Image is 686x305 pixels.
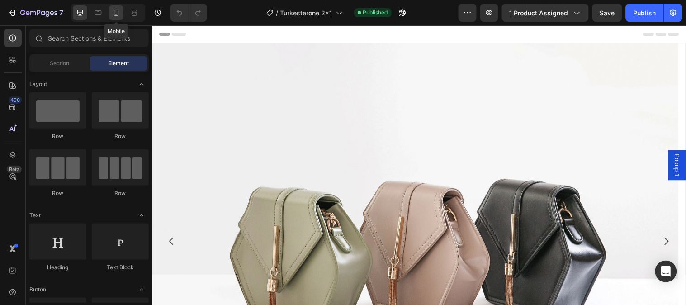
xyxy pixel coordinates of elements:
span: Element [108,59,129,67]
div: Text Block [92,263,149,272]
input: Search Sections & Elements [29,29,149,47]
span: / [276,8,279,18]
div: Row [29,132,86,140]
div: Row [92,132,149,140]
span: Text [29,211,41,219]
span: Button [29,286,46,294]
div: 450 [9,96,22,104]
button: Save [592,4,622,22]
span: Popup 1 [529,130,538,154]
span: Toggle open [134,77,149,91]
button: Carousel Back Arrow [7,207,33,232]
button: Carousel Next Arrow [510,207,535,232]
span: Section [50,59,70,67]
button: 7 [4,4,67,22]
div: Undo/Redo [170,4,207,22]
span: Toggle open [134,282,149,297]
p: 7 [59,7,63,18]
span: 1 product assigned [510,8,568,18]
button: Publish [626,4,664,22]
div: Heading [29,263,86,272]
div: Row [29,189,86,197]
span: Layout [29,80,47,88]
div: Publish [634,8,656,18]
span: Toggle open [134,208,149,223]
div: Beta [7,166,22,173]
iframe: Design area [152,25,686,305]
span: Turkesterone 2x1 [280,8,332,18]
button: 1 product assigned [502,4,589,22]
span: Save [600,9,615,17]
div: Open Intercom Messenger [655,261,677,282]
span: Published [363,9,388,17]
div: Row [92,189,149,197]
